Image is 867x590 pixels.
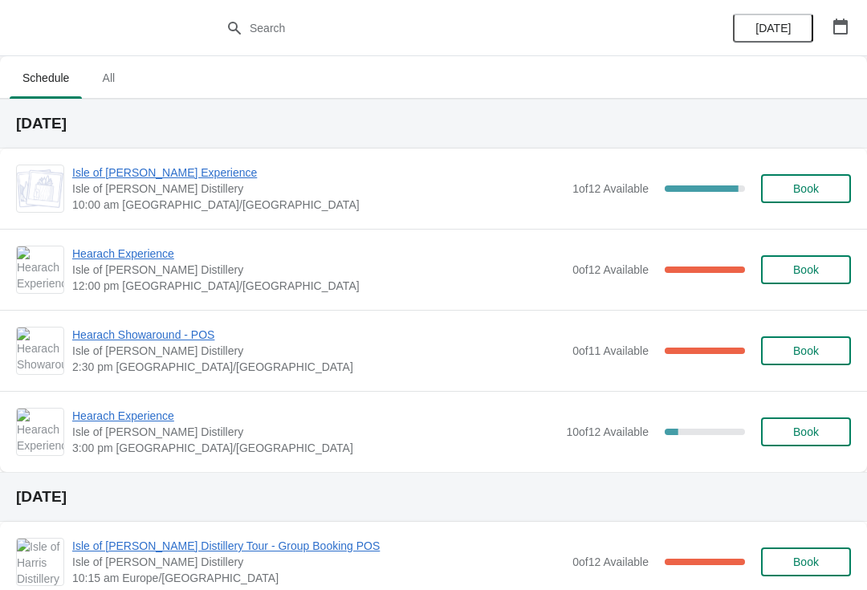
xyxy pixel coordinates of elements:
[72,440,558,456] span: 3:00 pm [GEOGRAPHIC_DATA]/[GEOGRAPHIC_DATA]
[793,425,819,438] span: Book
[72,408,558,424] span: Hearach Experience
[755,22,791,35] span: [DATE]
[249,14,650,43] input: Search
[761,174,851,203] button: Book
[10,63,82,92] span: Schedule
[72,570,564,586] span: 10:15 am Europe/[GEOGRAPHIC_DATA]
[17,328,63,374] img: Hearach Showaround - POS | Isle of Harris Distillery | 2:30 pm Europe/London
[72,327,564,343] span: Hearach Showaround - POS
[17,409,63,455] img: Hearach Experience | Isle of Harris Distillery | 3:00 pm Europe/London
[72,424,558,440] span: Isle of [PERSON_NAME] Distillery
[16,489,851,505] h2: [DATE]
[793,263,819,276] span: Book
[761,255,851,284] button: Book
[566,425,649,438] span: 10 of 12 Available
[17,169,63,208] img: Isle of Harris Gin Experience | Isle of Harris Distillery | 10:00 am Europe/London
[793,555,819,568] span: Book
[16,116,851,132] h2: [DATE]
[72,359,564,375] span: 2:30 pm [GEOGRAPHIC_DATA]/[GEOGRAPHIC_DATA]
[572,263,649,276] span: 0 of 12 Available
[761,547,851,576] button: Book
[72,181,564,197] span: Isle of [PERSON_NAME] Distillery
[793,182,819,195] span: Book
[72,538,564,554] span: Isle of [PERSON_NAME] Distillery Tour - Group Booking POS
[572,182,649,195] span: 1 of 12 Available
[72,197,564,213] span: 10:00 am [GEOGRAPHIC_DATA]/[GEOGRAPHIC_DATA]
[72,343,564,359] span: Isle of [PERSON_NAME] Distillery
[17,246,63,293] img: Hearach Experience | Isle of Harris Distillery | 12:00 pm Europe/London
[72,278,564,294] span: 12:00 pm [GEOGRAPHIC_DATA]/[GEOGRAPHIC_DATA]
[761,336,851,365] button: Book
[72,165,564,181] span: Isle of [PERSON_NAME] Experience
[572,344,649,357] span: 0 of 11 Available
[17,539,63,585] img: Isle of Harris Distillery Tour - Group Booking POS | Isle of Harris Distillery | 10:15 am Europe/...
[793,344,819,357] span: Book
[72,262,564,278] span: Isle of [PERSON_NAME] Distillery
[72,554,564,570] span: Isle of [PERSON_NAME] Distillery
[72,246,564,262] span: Hearach Experience
[88,63,128,92] span: All
[761,417,851,446] button: Book
[572,555,649,568] span: 0 of 12 Available
[733,14,813,43] button: [DATE]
